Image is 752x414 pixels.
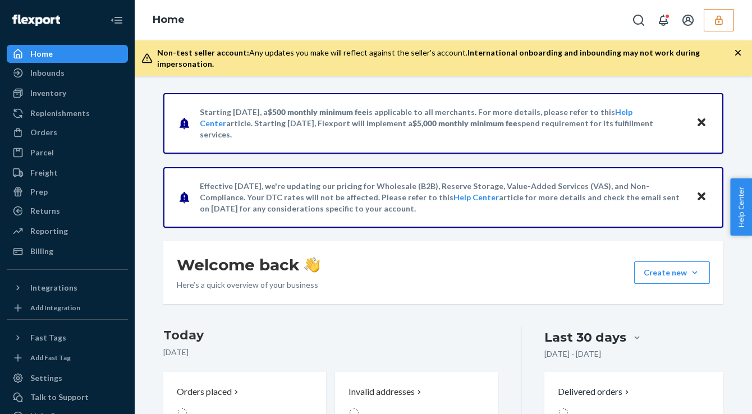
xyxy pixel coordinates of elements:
[200,107,685,140] p: Starting [DATE], a is applicable to all merchants. For more details, please refer to this article...
[304,257,320,273] img: hand-wave emoji
[453,192,499,202] a: Help Center
[7,222,128,240] a: Reporting
[544,348,601,360] p: [DATE] - [DATE]
[7,242,128,260] a: Billing
[558,385,631,398] button: Delivered orders
[7,351,128,365] a: Add Fast Tag
[412,118,517,128] span: $5,000 monthly minimum fee
[7,144,128,162] a: Parcel
[177,255,320,275] h1: Welcome back
[7,84,128,102] a: Inventory
[177,279,320,291] p: Here’s a quick overview of your business
[30,332,66,343] div: Fast Tags
[30,353,71,362] div: Add Fast Tag
[30,226,68,237] div: Reporting
[349,385,415,398] p: Invalid addresses
[177,385,232,398] p: Orders placed
[157,48,249,57] span: Non-test seller account:
[30,127,57,138] div: Orders
[7,301,128,315] a: Add Integration
[7,369,128,387] a: Settings
[30,167,58,178] div: Freight
[634,261,710,284] button: Create new
[7,329,128,347] button: Fast Tags
[30,372,62,384] div: Settings
[627,9,650,31] button: Open Search Box
[153,13,185,26] a: Home
[268,107,366,117] span: $500 monthly minimum fee
[30,48,53,59] div: Home
[30,246,53,257] div: Billing
[30,147,54,158] div: Parcel
[163,347,498,358] p: [DATE]
[30,108,90,119] div: Replenishments
[30,67,65,79] div: Inbounds
[7,202,128,220] a: Returns
[200,181,685,214] p: Effective [DATE], we're updating our pricing for Wholesale (B2B), Reserve Storage, Value-Added Se...
[694,115,709,131] button: Close
[677,9,699,31] button: Open account menu
[544,329,626,346] div: Last 30 days
[7,183,128,201] a: Prep
[30,282,77,293] div: Integrations
[106,9,128,31] button: Close Navigation
[7,164,128,182] a: Freight
[157,47,734,70] div: Any updates you make will reflect against the seller's account.
[30,303,80,312] div: Add Integration
[7,123,128,141] a: Orders
[7,45,128,63] a: Home
[730,178,752,236] button: Help Center
[7,388,128,406] a: Talk to Support
[694,189,709,205] button: Close
[30,186,48,197] div: Prep
[144,4,194,36] ol: breadcrumbs
[7,104,128,122] a: Replenishments
[163,326,498,344] h3: Today
[12,15,60,26] img: Flexport logo
[7,64,128,82] a: Inbounds
[652,9,675,31] button: Open notifications
[30,88,66,99] div: Inventory
[30,392,89,403] div: Talk to Support
[7,279,128,297] button: Integrations
[30,205,60,217] div: Returns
